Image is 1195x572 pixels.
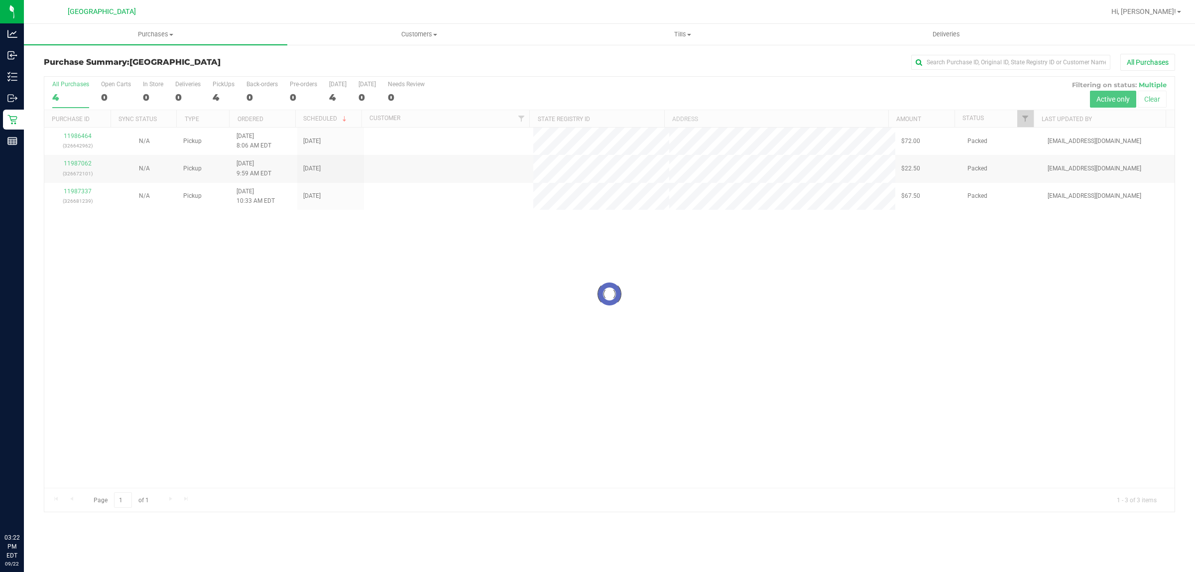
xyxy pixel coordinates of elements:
[7,29,17,39] inline-svg: Analytics
[1120,54,1175,71] button: All Purchases
[4,560,19,568] p: 09/22
[68,7,136,16] span: [GEOGRAPHIC_DATA]
[24,30,287,39] span: Purchases
[911,55,1110,70] input: Search Purchase ID, Original ID, State Registry ID or Customer Name...
[10,492,40,522] iframe: Resource center
[4,533,19,560] p: 03:22 PM EDT
[129,57,221,67] span: [GEOGRAPHIC_DATA]
[29,491,41,503] iframe: Resource center unread badge
[7,50,17,60] inline-svg: Inbound
[1111,7,1176,15] span: Hi, [PERSON_NAME]!
[44,58,421,67] h3: Purchase Summary:
[7,136,17,146] inline-svg: Reports
[7,115,17,125] inline-svg: Retail
[288,30,550,39] span: Customers
[551,24,814,45] a: Tills
[24,24,287,45] a: Purchases
[7,72,17,82] inline-svg: Inventory
[551,30,814,39] span: Tills
[815,24,1078,45] a: Deliveries
[7,93,17,103] inline-svg: Outbound
[919,30,973,39] span: Deliveries
[287,24,551,45] a: Customers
